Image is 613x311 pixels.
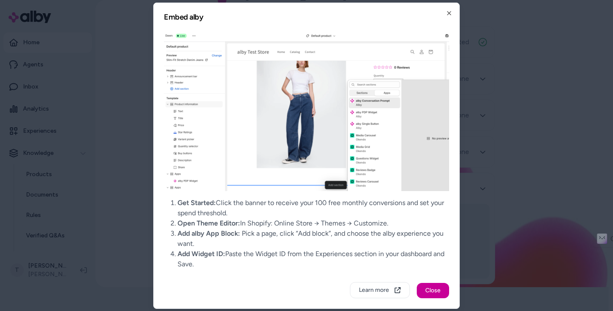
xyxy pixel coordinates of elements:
[178,199,216,207] span: Get Started:
[178,219,240,227] span: Open Theme Editor:
[164,13,449,21] h2: Embed alby
[178,198,449,218] li: Click the banner to receive your 100 free monthly conversions and set your spend threshold.
[350,282,410,298] button: Learn more
[417,283,449,298] button: Close
[178,250,225,258] span: Add Widget ID:
[178,228,449,249] li: Pick a page, click “Add block”, and choose the alby experience you want.
[178,218,449,228] li: In Shopify: Online Store → Themes → Customize.
[164,31,449,191] img: Shopify Onboarding
[178,229,240,237] span: Add alby App Block:
[178,249,449,269] li: Paste the Widget ID from the Experiences section in your dashboard and Save.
